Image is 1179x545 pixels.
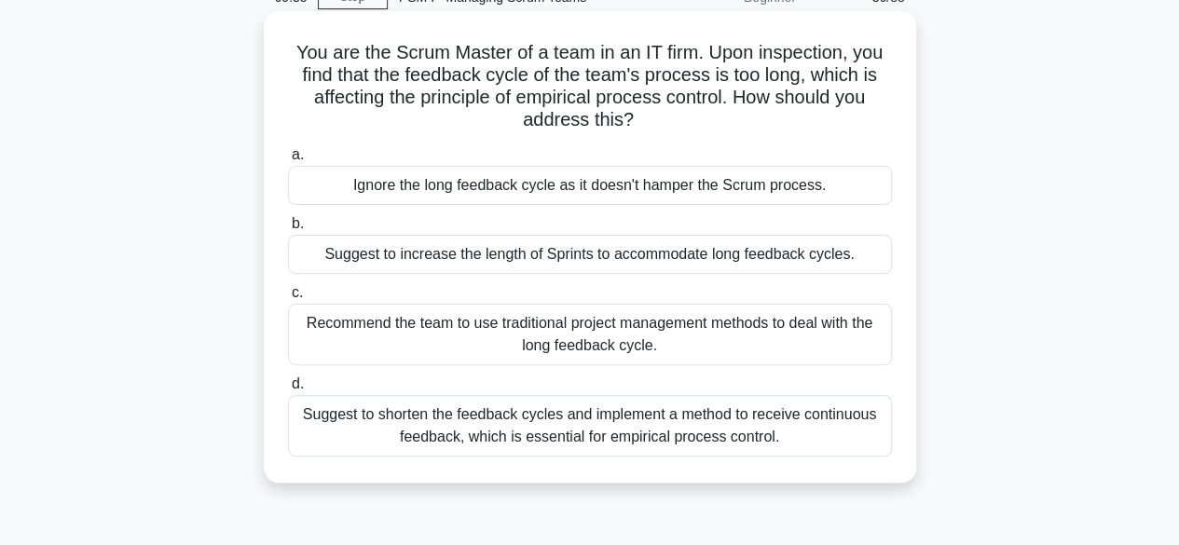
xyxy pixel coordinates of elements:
span: d. [292,375,304,391]
span: c. [292,284,303,300]
div: Suggest to shorten the feedback cycles and implement a method to receive continuous feedback, whi... [288,395,892,456]
span: b. [292,215,304,231]
div: Recommend the team to use traditional project management methods to deal with the long feedback c... [288,304,892,365]
span: a. [292,146,304,162]
div: Suggest to increase the length of Sprints to accommodate long feedback cycles. [288,235,892,274]
h5: You are the Scrum Master of a team in an IT firm. Upon inspection, you find that the feedback cyc... [286,41,894,132]
div: Ignore the long feedback cycle as it doesn't hamper the Scrum process. [288,166,892,205]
